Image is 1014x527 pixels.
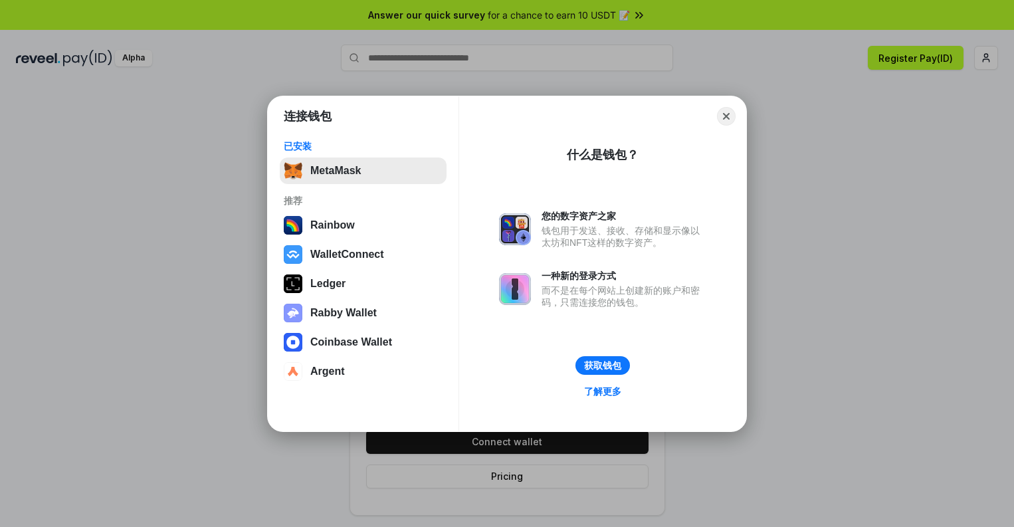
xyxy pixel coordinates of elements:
button: Ledger [280,270,447,297]
img: svg+xml,%3Csvg%20width%3D%2228%22%20height%3D%2228%22%20viewBox%3D%220%200%2028%2028%22%20fill%3D... [284,245,302,264]
img: svg+xml,%3Csvg%20width%3D%22120%22%20height%3D%22120%22%20viewBox%3D%220%200%20120%20120%22%20fil... [284,216,302,235]
button: WalletConnect [280,241,447,268]
div: Rainbow [310,219,355,231]
button: Argent [280,358,447,385]
div: 钱包用于发送、接收、存储和显示像以太坊和NFT这样的数字资产。 [542,225,706,249]
div: Coinbase Wallet [310,336,392,348]
div: Rabby Wallet [310,307,377,319]
div: 已安装 [284,140,443,152]
div: 而不是在每个网站上创建新的账户和密码，只需连接您的钱包。 [542,284,706,308]
button: Rainbow [280,212,447,239]
div: 获取钱包 [584,360,621,371]
div: 一种新的登录方式 [542,270,706,282]
h1: 连接钱包 [284,108,332,124]
div: 什么是钱包？ [567,147,639,163]
img: svg+xml,%3Csvg%20fill%3D%22none%22%20height%3D%2233%22%20viewBox%3D%220%200%2035%2033%22%20width%... [284,161,302,180]
a: 了解更多 [576,383,629,400]
img: svg+xml,%3Csvg%20xmlns%3D%22http%3A%2F%2Fwww.w3.org%2F2000%2Fsvg%22%20width%3D%2228%22%20height%3... [284,274,302,293]
img: svg+xml,%3Csvg%20width%3D%2228%22%20height%3D%2228%22%20viewBox%3D%220%200%2028%2028%22%20fill%3D... [284,333,302,352]
img: svg+xml,%3Csvg%20xmlns%3D%22http%3A%2F%2Fwww.w3.org%2F2000%2Fsvg%22%20fill%3D%22none%22%20viewBox... [499,213,531,245]
div: 了解更多 [584,385,621,397]
button: Coinbase Wallet [280,329,447,356]
div: WalletConnect [310,249,384,261]
img: svg+xml,%3Csvg%20xmlns%3D%22http%3A%2F%2Fwww.w3.org%2F2000%2Fsvg%22%20fill%3D%22none%22%20viewBox... [499,273,531,305]
button: Rabby Wallet [280,300,447,326]
div: Ledger [310,278,346,290]
div: 推荐 [284,195,443,207]
img: svg+xml,%3Csvg%20width%3D%2228%22%20height%3D%2228%22%20viewBox%3D%220%200%2028%2028%22%20fill%3D... [284,362,302,381]
button: 获取钱包 [575,356,630,375]
button: Close [717,107,736,126]
div: 您的数字资产之家 [542,210,706,222]
div: MetaMask [310,165,361,177]
button: MetaMask [280,158,447,184]
img: svg+xml,%3Csvg%20xmlns%3D%22http%3A%2F%2Fwww.w3.org%2F2000%2Fsvg%22%20fill%3D%22none%22%20viewBox... [284,304,302,322]
div: Argent [310,366,345,377]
